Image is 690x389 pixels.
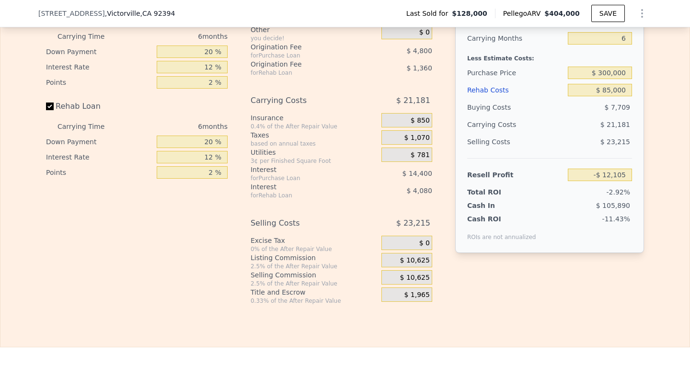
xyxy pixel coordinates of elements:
label: Rehab Loan [46,98,153,115]
div: Other [251,25,378,34]
span: $128,000 [452,9,487,18]
button: SAVE [591,5,625,22]
div: you decide! [251,34,378,42]
div: 2.5% of the After Repair Value [251,263,378,270]
span: $ 4,800 [406,47,432,55]
span: $ 4,080 [406,187,432,194]
div: ROIs are not annualized [467,224,536,241]
input: Rehab Loan [46,103,54,110]
button: Show Options [632,4,652,23]
span: $ 21,181 [396,92,430,109]
span: $ 7,709 [605,103,630,111]
div: Listing Commission [251,253,378,263]
span: $404,000 [544,10,580,17]
span: $ 0 [419,239,430,248]
div: Selling Costs [467,133,564,150]
span: -11.43% [602,215,630,223]
div: Taxes [251,130,378,140]
span: -2.92% [606,188,630,196]
div: 0.4% of the After Repair Value [251,123,378,130]
div: Insurance [251,113,378,123]
span: $ 850 [411,116,430,125]
span: $ 781 [411,151,430,160]
span: $ 1,070 [404,134,429,142]
div: Down Payment [46,134,153,149]
div: for Purchase Loan [251,174,357,182]
span: , CA 92394 [140,10,175,17]
div: based on annual taxes [251,140,378,148]
span: [STREET_ADDRESS] [38,9,105,18]
span: $ 23,215 [396,215,430,232]
div: Selling Commission [251,270,378,280]
div: 2.5% of the After Repair Value [251,280,378,287]
div: Carrying Time [57,29,120,44]
div: Carrying Time [57,119,120,134]
div: 0% of the After Repair Value [251,245,378,253]
span: $ 105,890 [596,202,630,209]
span: $ 0 [419,28,430,37]
div: for Rehab Loan [251,192,357,199]
div: Cash ROI [467,214,536,224]
span: $ 10,625 [400,274,430,282]
div: Resell Profit [467,166,564,183]
div: Selling Costs [251,215,357,232]
div: 0.33% of the After Repair Value [251,297,378,305]
span: $ 10,625 [400,256,430,265]
div: Interest Rate [46,59,153,75]
div: Origination Fee [251,59,357,69]
span: $ 1,360 [406,64,432,72]
div: Rehab Costs [467,81,564,99]
div: Buying Costs [467,99,564,116]
div: 6 months [124,119,228,134]
div: for Purchase Loan [251,52,357,59]
div: Total ROI [467,187,527,197]
div: Cash In [467,201,527,210]
div: Carrying Costs [467,116,527,133]
div: Down Payment [46,44,153,59]
span: $ 23,215 [600,138,630,146]
div: Title and Escrow [251,287,378,297]
div: Purchase Price [467,64,564,81]
div: Carrying Costs [251,92,357,109]
span: Pellego ARV [503,9,545,18]
div: 6 months [124,29,228,44]
div: 3¢ per Finished Square Foot [251,157,378,165]
span: $ 1,965 [404,291,429,299]
div: Interest [251,182,357,192]
div: for Rehab Loan [251,69,357,77]
div: Interest Rate [46,149,153,165]
div: Interest [251,165,357,174]
div: Origination Fee [251,42,357,52]
div: Excise Tax [251,236,378,245]
span: $ 21,181 [600,121,630,128]
div: Utilities [251,148,378,157]
div: Points [46,165,153,180]
div: Less Estimate Costs: [467,47,632,64]
span: Last Sold for [406,9,452,18]
div: Carrying Months [467,30,564,47]
span: $ 14,400 [402,170,432,177]
div: Points [46,75,153,90]
span: , Victorville [105,9,175,18]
